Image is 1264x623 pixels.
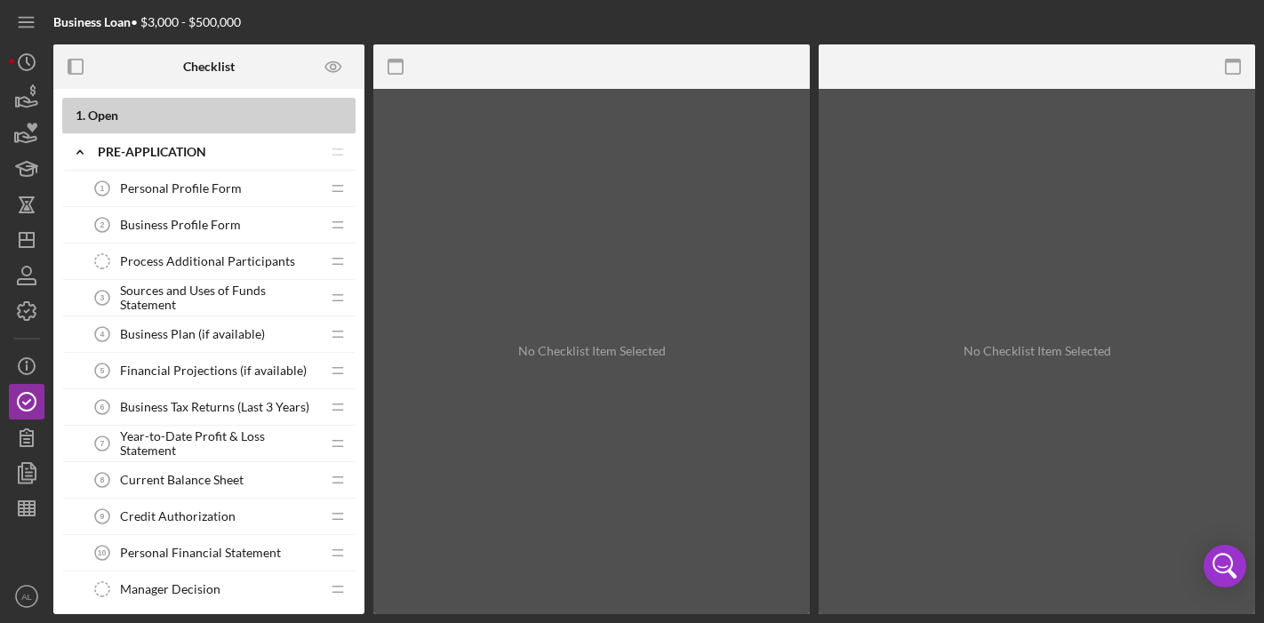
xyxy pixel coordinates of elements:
div: No Checklist Item Selected [964,344,1111,358]
span: 1 . [76,108,85,123]
span: Manager Decision [120,582,220,596]
button: Preview as [314,47,354,87]
tspan: 4 [100,330,105,339]
tspan: 10 [98,548,107,557]
span: Personal Profile Form [120,181,242,196]
tspan: 2 [100,220,105,229]
span: Financial Projections (if available) [120,363,307,378]
div: • $3,000 - $500,000 [53,15,241,29]
span: Sources and Uses of Funds Statement [120,284,320,312]
tspan: 7 [100,439,105,448]
div: Open Intercom Messenger [1204,545,1246,587]
button: AL [9,579,44,614]
b: Business Loan [53,14,131,29]
tspan: 8 [100,475,105,484]
div: Pre-Application [98,145,320,159]
tspan: 3 [100,293,105,302]
b: Checklist [183,60,235,74]
div: No Checklist Item Selected [518,344,666,358]
tspan: 9 [100,512,105,521]
span: Credit Authorization [120,509,236,523]
text: AL [21,592,32,602]
span: Business Tax Returns (Last 3 Years) [120,400,309,414]
tspan: 1 [100,184,105,193]
span: Open [88,108,118,123]
span: Year-to-Date Profit & Loss Statement [120,429,320,458]
span: Personal Financial Statement [120,546,281,560]
span: Process Additional Participants [120,254,295,268]
span: Business Plan (if available) [120,327,265,341]
tspan: 6 [100,403,105,411]
tspan: 5 [100,366,105,375]
span: Current Balance Sheet [120,473,244,487]
span: Business Profile Form [120,218,241,232]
